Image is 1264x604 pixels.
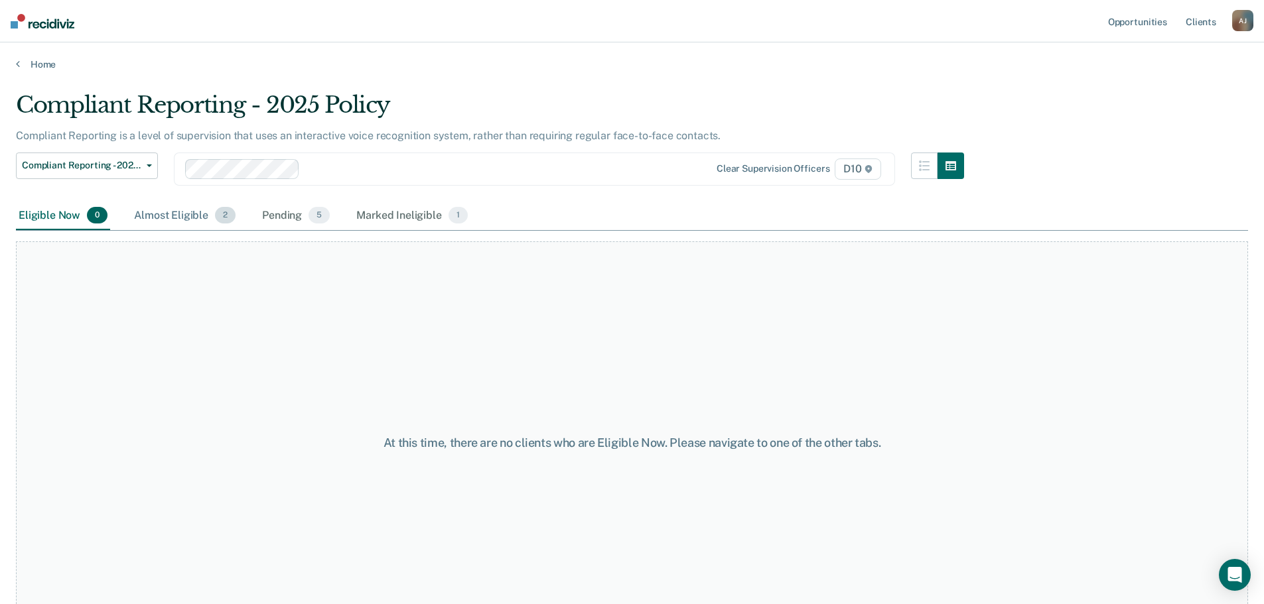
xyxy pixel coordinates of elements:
span: 0 [87,207,107,224]
span: D10 [835,158,880,180]
span: 1 [449,207,468,224]
div: A J [1232,10,1253,31]
span: Compliant Reporting - 2025 Policy [22,160,141,171]
img: Recidiviz [11,14,74,29]
span: 2 [215,207,236,224]
div: At this time, there are no clients who are Eligible Now. Please navigate to one of the other tabs. [324,436,940,450]
div: Compliant Reporting - 2025 Policy [16,91,964,129]
div: Clear supervision officers [717,163,829,174]
div: Open Intercom Messenger [1219,559,1251,591]
div: Pending5 [259,202,332,231]
button: Compliant Reporting - 2025 Policy [16,152,158,179]
a: Home [16,58,1248,70]
div: Almost Eligible2 [131,202,238,231]
div: Eligible Now0 [16,202,110,231]
button: AJ [1232,10,1253,31]
p: Compliant Reporting is a level of supervision that uses an interactive voice recognition system, ... [16,129,721,142]
span: 5 [309,207,330,224]
div: Marked Ineligible1 [354,202,470,231]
